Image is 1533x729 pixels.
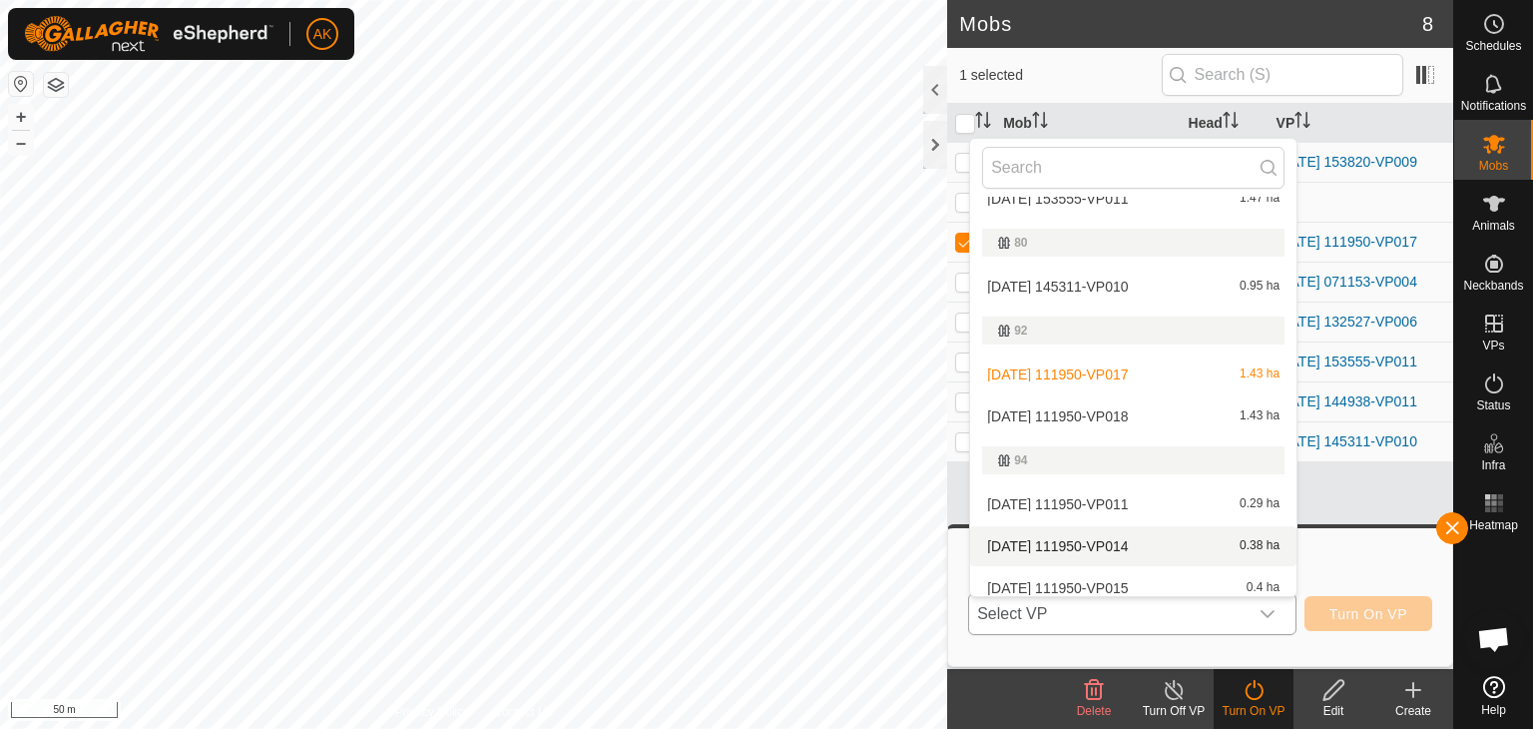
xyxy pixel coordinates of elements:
span: VPs [1482,340,1504,352]
h2: Mobs [959,12,1422,36]
button: – [9,131,33,155]
a: [DATE] 145311-VP010 [1277,433,1417,449]
p-sorticon: Activate to sort [1223,115,1239,131]
a: Contact Us [493,703,552,721]
span: 1.43 ha [1240,367,1279,381]
div: 92 [998,325,1269,337]
th: Head [1181,104,1269,143]
div: Turn On VP [1214,702,1293,720]
a: Help [1454,668,1533,724]
img: Gallagher Logo [24,16,273,52]
span: Notifications [1461,100,1526,112]
button: Map Layers [44,73,68,97]
span: Select VP [969,594,1248,634]
span: Animals [1472,220,1515,232]
span: [DATE] 145311-VP010 [987,280,1128,294]
th: VP [1269,104,1453,143]
p-sorticon: Activate to sort [975,115,991,131]
li: 2025-08-27 111950-VP017 [970,355,1296,394]
span: 8 [1422,9,1433,39]
span: 1.43 ha [1240,409,1279,423]
span: [DATE] 111950-VP017 [987,367,1128,381]
li: 2025-08-27 111950-VP014 [970,526,1296,566]
span: Mobs [1479,160,1508,172]
button: Reset Map [9,72,33,96]
div: Create [1373,702,1453,720]
span: Help [1481,704,1506,716]
div: 80 [998,237,1269,249]
span: [DATE] 153555-VP011 [987,192,1128,206]
span: [DATE] 111950-VP011 [987,497,1128,511]
span: 0.95 ha [1240,280,1279,294]
div: Open chat [1464,609,1524,669]
span: 0.38 ha [1240,539,1279,553]
span: Delete [1077,704,1112,718]
li: 2025-08-27 111950-VP015 [970,568,1296,608]
span: 1 selected [959,65,1161,86]
span: [DATE] 111950-VP018 [987,409,1128,423]
p-sorticon: Activate to sort [1294,115,1310,131]
span: [DATE] 111950-VP015 [987,581,1128,595]
div: Edit [1293,702,1373,720]
span: Neckbands [1463,280,1523,292]
span: 0.29 ha [1240,497,1279,511]
p-sorticon: Activate to sort [1032,115,1048,131]
span: Infra [1481,459,1505,471]
td: - [1269,182,1453,222]
li: 2025-08-27 111950-VP018 [970,396,1296,436]
a: [DATE] 153555-VP011 [1277,354,1417,369]
div: dropdown trigger [1248,594,1287,634]
a: Privacy Policy [395,703,470,721]
a: [DATE] 132527-VP006 [1277,314,1417,330]
input: Search [982,147,1284,189]
a: [DATE] 144938-VP011 [1277,393,1417,409]
span: Status [1476,399,1510,411]
button: + [9,105,33,129]
span: Schedules [1465,40,1521,52]
li: 2025-09-06 145311-VP010 [970,267,1296,307]
input: Search (S) [1162,54,1403,96]
span: 0.4 ha [1247,581,1279,595]
div: Turn Off VP [1134,702,1214,720]
a: [DATE] 153820-VP009 [1277,154,1417,170]
span: Heatmap [1469,519,1518,531]
a: [DATE] 111950-VP017 [1277,234,1417,250]
li: 2025-09-06 153555-VP011 [970,179,1296,219]
span: 1.47 ha [1240,192,1279,206]
button: Turn On VP [1304,596,1432,631]
a: [DATE] 071153-VP004 [1277,274,1417,290]
span: AK [313,24,332,45]
span: [DATE] 111950-VP014 [987,539,1128,553]
li: 2025-08-27 111950-VP011 [970,484,1296,524]
span: Turn On VP [1329,606,1407,622]
div: 94 [998,454,1269,466]
th: Mob [995,104,1180,143]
